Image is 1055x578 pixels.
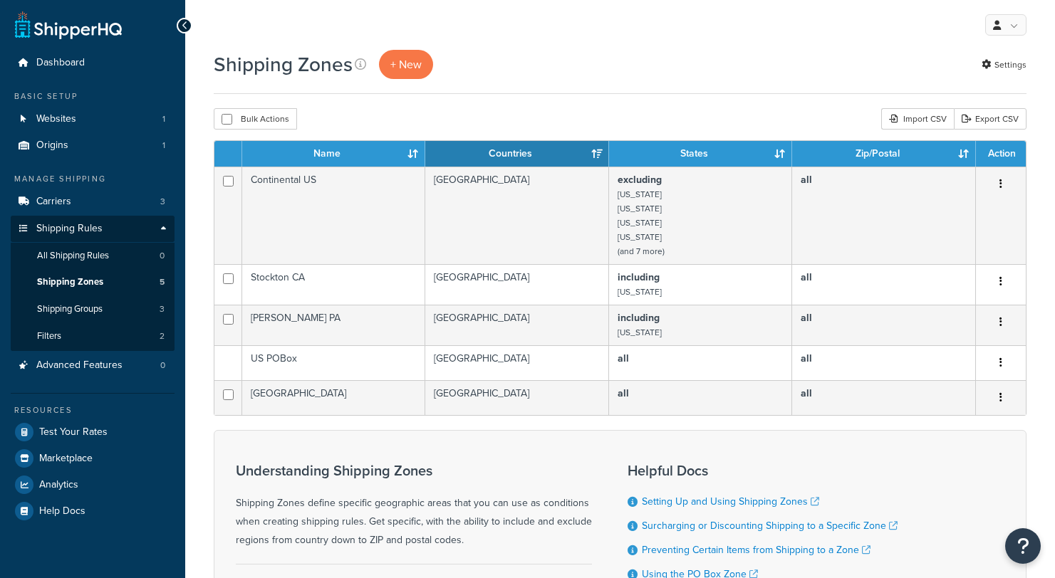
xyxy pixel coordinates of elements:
[11,189,175,215] li: Carriers
[11,132,175,159] a: Origins 1
[642,494,819,509] a: Setting Up and Using Shipping Zones
[618,245,665,258] small: (and 7 more)
[11,132,175,159] li: Origins
[618,386,629,401] b: all
[801,351,812,366] b: all
[618,285,662,298] small: [US_STATE]
[36,223,103,235] span: Shipping Rules
[214,51,353,78] h1: Shipping Zones
[160,196,165,208] span: 3
[11,216,175,351] li: Shipping Rules
[39,479,78,491] span: Analytics
[425,345,609,380] td: [GEOGRAPHIC_DATA]
[425,167,609,264] td: [GEOGRAPHIC_DATA]
[37,303,103,315] span: Shipping Groups
[242,264,425,305] td: Stockton CA
[162,140,165,152] span: 1
[425,305,609,345] td: [GEOGRAPHIC_DATA]
[11,472,175,498] a: Analytics
[618,231,662,243] small: [US_STATE]
[160,330,165,342] span: 2
[160,359,165,372] span: 0
[618,310,660,325] b: including
[881,108,954,130] div: Import CSV
[425,141,609,167] th: Countries: activate to sort column ascending
[11,419,175,445] a: Test Your Rates
[11,243,175,269] a: All Shipping Rules 0
[11,323,175,350] a: Filters 2
[36,359,123,372] span: Advanced Features
[37,276,103,288] span: Shipping Zones
[160,303,165,315] span: 3
[801,172,812,187] b: all
[36,113,76,125] span: Websites
[801,270,812,285] b: all
[801,386,812,401] b: all
[36,196,71,208] span: Carriers
[11,352,175,379] a: Advanced Features 0
[15,11,122,39] a: ShipperHQ Home
[609,141,792,167] th: States: activate to sort column ascending
[11,173,175,185] div: Manage Shipping
[37,330,61,342] span: Filters
[242,305,425,345] td: [PERSON_NAME] PA
[618,188,662,201] small: [US_STATE]
[11,106,175,132] li: Websites
[11,446,175,471] a: Marketplace
[11,498,175,524] a: Help Docs
[11,296,175,322] a: Shipping Groups 3
[11,243,175,269] li: All Shipping Rules
[628,463,898,478] h3: Helpful Docs
[242,141,425,167] th: Name: activate to sort column ascending
[36,140,68,152] span: Origins
[242,345,425,380] td: US POBox
[242,167,425,264] td: Continental US
[11,323,175,350] li: Filters
[954,108,1027,130] a: Export CSV
[11,352,175,379] li: Advanced Features
[160,250,165,262] span: 0
[976,141,1026,167] th: Action
[242,380,425,415] td: [GEOGRAPHIC_DATA]
[11,90,175,103] div: Basic Setup
[39,426,108,438] span: Test Your Rates
[618,202,662,215] small: [US_STATE]
[425,264,609,305] td: [GEOGRAPHIC_DATA]
[618,351,629,366] b: all
[618,216,662,229] small: [US_STATE]
[162,113,165,125] span: 1
[11,216,175,242] a: Shipping Rules
[214,108,297,130] button: Bulk Actions
[801,310,812,325] b: all
[36,57,85,69] span: Dashboard
[160,276,165,288] span: 5
[618,270,660,285] b: including
[236,463,592,478] h3: Understanding Shipping Zones
[11,296,175,322] li: Shipping Groups
[618,326,662,339] small: [US_STATE]
[642,518,898,533] a: Surcharging or Discounting Shipping to a Specific Zone
[11,50,175,76] a: Dashboard
[11,404,175,416] div: Resources
[379,50,433,79] a: + New
[11,106,175,132] a: Websites 1
[11,269,175,295] a: Shipping Zones 5
[390,56,422,73] span: + New
[425,380,609,415] td: [GEOGRAPHIC_DATA]
[11,189,175,215] a: Carriers 3
[39,505,85,517] span: Help Docs
[982,55,1027,75] a: Settings
[39,453,93,465] span: Marketplace
[37,250,109,262] span: All Shipping Rules
[618,172,662,187] b: excluding
[792,141,976,167] th: Zip/Postal: activate to sort column ascending
[11,269,175,295] li: Shipping Zones
[1005,528,1041,564] button: Open Resource Center
[642,542,870,557] a: Preventing Certain Items from Shipping to a Zone
[236,463,592,550] div: Shipping Zones define specific geographic areas that you can use as conditions when creating ship...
